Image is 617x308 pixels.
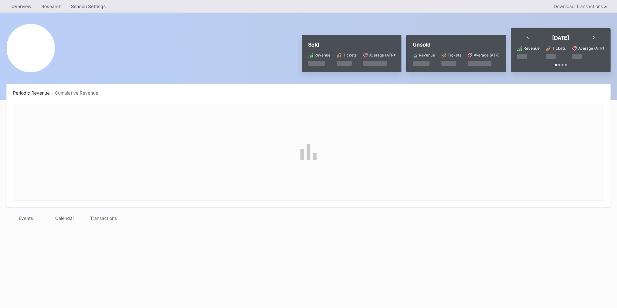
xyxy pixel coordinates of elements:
[552,46,566,51] div: Tickets
[578,46,604,51] div: Average (ATP)
[551,2,611,11] button: Download Transactions
[474,53,500,57] div: Average (ATP)
[419,53,435,57] div: Revenue
[13,90,55,96] div: Periodic Revenue
[413,41,500,48] div: Unsold
[6,213,45,223] div: Events
[84,213,123,223] div: Transactions
[314,53,330,57] div: Revenue
[552,35,569,41] div: [DATE]
[308,41,395,48] div: Sold
[6,2,36,11] a: Overview
[523,46,540,51] div: Revenue
[369,53,395,57] div: Average (ATP)
[448,53,461,57] div: Tickets
[343,53,357,57] div: Tickets
[554,4,607,9] div: Download Transactions
[55,90,103,96] div: Cumulative Revenue
[45,213,84,223] div: Calendar
[36,2,66,11] a: Research
[66,2,111,11] a: Season Settings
